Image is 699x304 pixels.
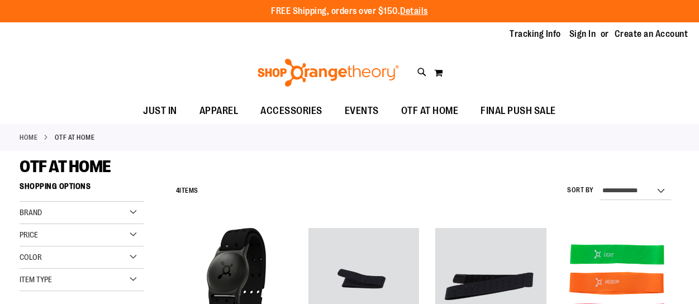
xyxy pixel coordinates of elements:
span: FINAL PUSH SALE [481,98,556,123]
span: Brand [20,208,42,217]
p: FREE Shipping, orders over $150. [271,5,428,18]
span: OTF AT HOME [401,98,459,123]
a: Sign In [569,28,596,40]
span: Price [20,230,38,239]
label: Sort By [567,186,594,195]
a: APPAREL [188,98,250,124]
a: Home [20,132,37,142]
a: EVENTS [334,98,390,124]
a: OTF AT HOME [390,98,470,123]
span: ACCESSORIES [260,98,322,123]
a: Create an Account [615,28,688,40]
span: APPAREL [199,98,239,123]
a: ACCESSORIES [249,98,334,124]
img: Shop Orangetheory [256,59,401,87]
strong: Shopping Options [20,177,144,202]
a: Tracking Info [510,28,561,40]
h2: Items [176,182,198,199]
strong: OTF AT HOME [55,132,95,142]
span: OTF AT HOME [20,157,111,176]
span: 4 [176,187,180,194]
span: Color [20,253,42,262]
span: EVENTS [345,98,379,123]
span: Item Type [20,275,52,284]
span: JUST IN [143,98,177,123]
a: Details [400,6,428,16]
a: FINAL PUSH SALE [469,98,567,124]
a: JUST IN [132,98,188,124]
